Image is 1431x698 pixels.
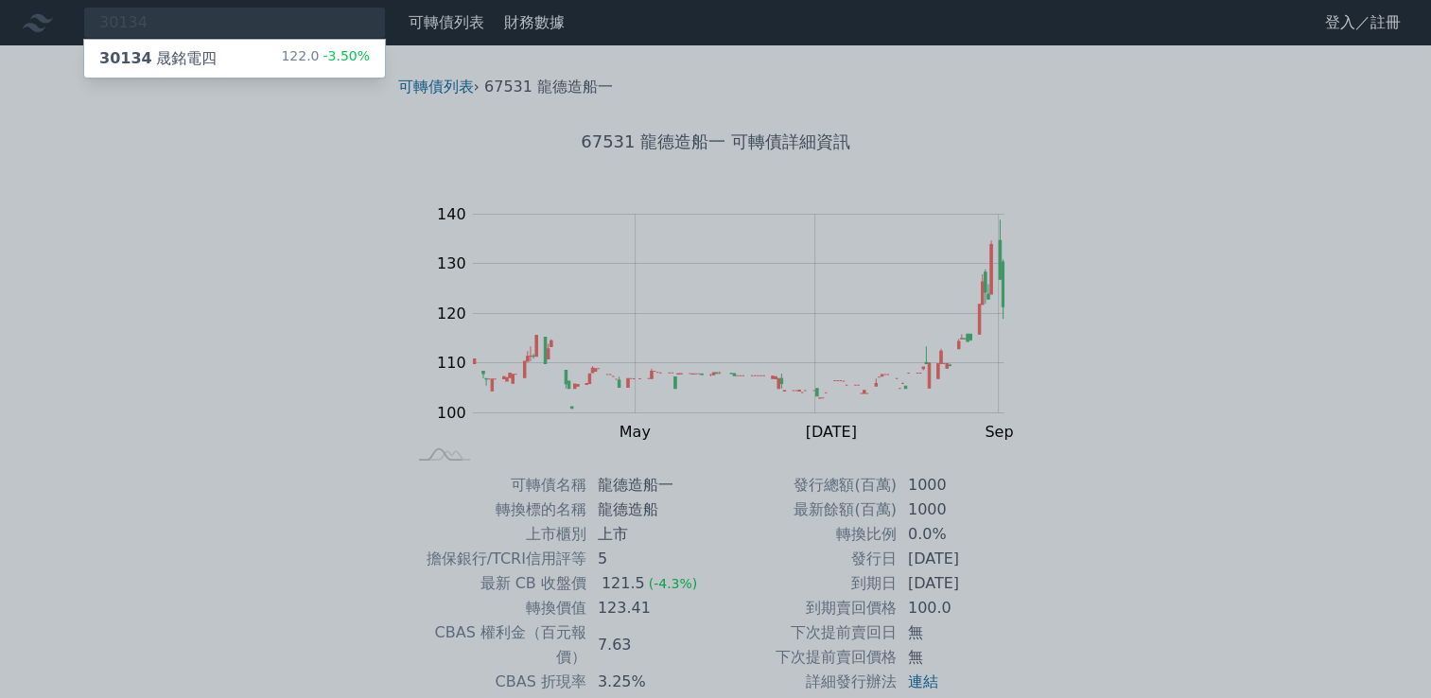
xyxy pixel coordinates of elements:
[319,48,370,63] span: -3.50%
[99,49,152,67] span: 30134
[1336,607,1431,698] iframe: Chat Widget
[99,47,217,70] div: 晟銘電四
[281,47,370,70] div: 122.0
[1336,607,1431,698] div: 聊天小工具
[84,40,385,78] a: 30134晟銘電四 122.0-3.50%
